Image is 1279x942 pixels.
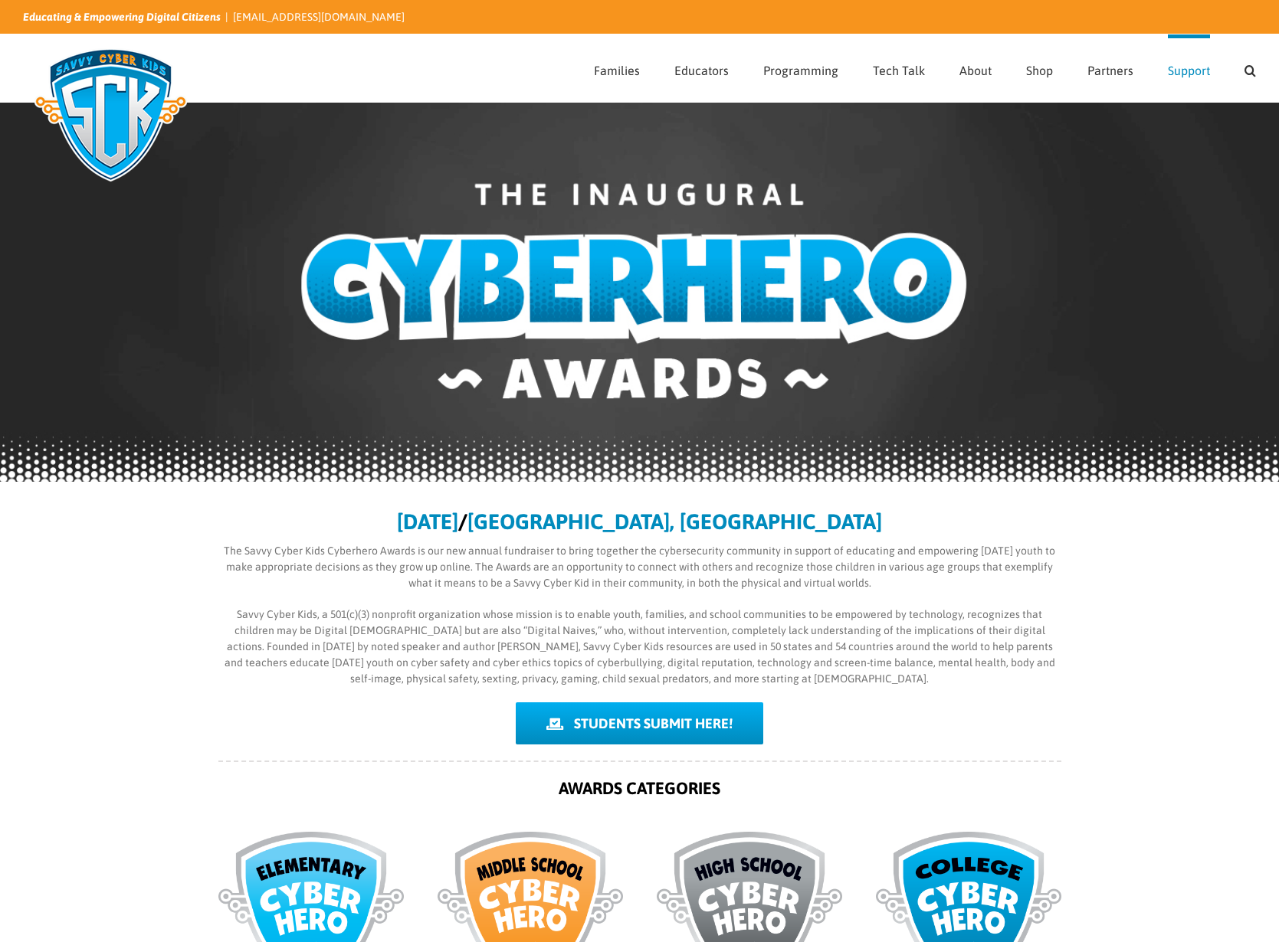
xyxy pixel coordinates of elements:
a: About [959,34,992,102]
p: The Savvy Cyber Kids Cyberhero Awards is our new annual fundraiser to bring together the cybersec... [218,543,1061,591]
p: Savvy Cyber Kids, a 501(c)(3) nonprofit organization whose mission is to enable youth, families, ... [218,607,1061,687]
span: Partners [1087,64,1133,77]
span: Shop [1026,64,1053,77]
a: Families [594,34,640,102]
a: [EMAIL_ADDRESS][DOMAIN_NAME] [233,11,405,23]
nav: Main Menu [594,34,1256,102]
b: [DATE] [397,509,458,534]
a: Support [1168,34,1210,102]
span: About [959,64,992,77]
img: Savvy Cyber Kids Logo [23,38,198,191]
strong: AWARDS CATEGORIES [559,778,720,798]
b: / [458,509,467,534]
span: Programming [763,64,838,77]
i: Educating & Empowering Digital Citizens [23,11,221,23]
span: Educators [674,64,729,77]
a: Search [1245,34,1256,102]
a: Partners [1087,34,1133,102]
span: Tech Talk [873,64,925,77]
a: STUDENTS SUBMIT HERE! [516,702,763,744]
a: Programming [763,34,838,102]
span: Families [594,64,640,77]
span: STUDENTS SUBMIT HERE! [574,715,733,731]
a: Tech Talk [873,34,925,102]
a: Educators [674,34,729,102]
a: Shop [1026,34,1053,102]
span: Support [1168,64,1210,77]
b: [GEOGRAPHIC_DATA], [GEOGRAPHIC_DATA] [467,509,882,534]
